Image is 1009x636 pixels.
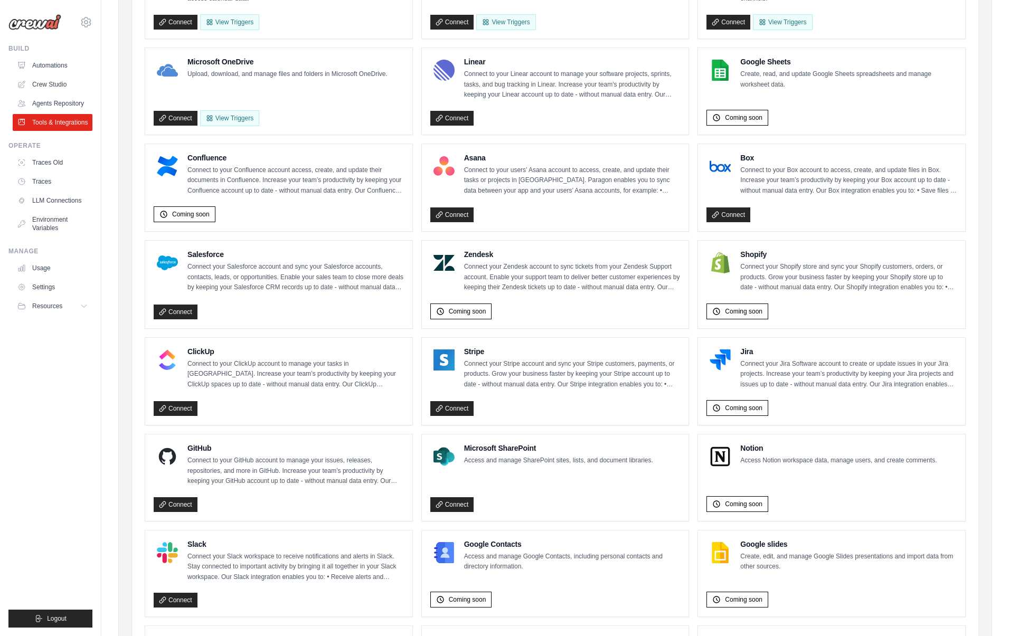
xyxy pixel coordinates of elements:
[740,346,957,357] h4: Jira
[464,56,681,67] h4: Linear
[725,595,762,604] span: Coming soon
[464,346,681,357] h4: Stripe
[13,211,92,236] a: Environment Variables
[740,153,957,163] h4: Box
[13,154,92,171] a: Traces Old
[157,542,178,563] img: Slack Logo
[740,249,957,260] h4: Shopify
[154,15,197,30] a: Connect
[706,15,750,30] a: Connect
[187,455,404,487] p: Connect to your GitHub account to manage your issues, releases, repositories, and more in GitHub....
[740,56,957,67] h4: Google Sheets
[187,249,404,260] h4: Salesforce
[187,262,404,293] p: Connect your Salesforce account and sync your Salesforce accounts, contacts, leads, or opportunit...
[430,401,474,416] a: Connect
[157,349,178,371] img: ClickUp Logo
[187,346,404,357] h4: ClickUp
[740,552,957,572] p: Create, edit, and manage Google Slides presentations and import data from other sources.
[154,305,197,319] a: Connect
[157,60,178,81] img: Microsoft OneDrive Logo
[710,252,731,273] img: Shopify Logo
[8,14,61,30] img: Logo
[13,298,92,315] button: Resources
[740,359,957,390] p: Connect your Jira Software account to create or update issues in your Jira projects. Increase you...
[464,69,681,100] p: Connect to your Linear account to manage your software projects, sprints, tasks, and bug tracking...
[464,552,681,572] p: Access and manage Google Contacts, including personal contacts and directory information.
[710,446,731,467] img: Notion Logo
[464,455,653,466] p: Access and manage SharePoint sites, lists, and document libraries.
[187,56,388,67] h4: Microsoft OneDrive
[13,260,92,277] a: Usage
[740,165,957,196] p: Connect to your Box account to access, create, and update files in Box. Increase your team’s prod...
[476,14,535,30] : View Triggers
[13,114,92,131] a: Tools & Integrations
[8,247,92,255] div: Manage
[464,249,681,260] h4: Zendesk
[710,60,731,81] img: Google Sheets Logo
[449,595,486,604] span: Coming soon
[464,443,653,453] h4: Microsoft SharePoint
[154,111,197,126] a: Connect
[740,69,957,90] p: Create, read, and update Google Sheets spreadsheets and manage worksheet data.
[433,446,455,467] img: Microsoft SharePoint Logo
[740,262,957,293] p: Connect your Shopify store and sync your Shopify customers, orders, or products. Grow your busine...
[706,207,750,222] a: Connect
[753,14,812,30] : View Triggers
[13,95,92,112] a: Agents Repository
[464,539,681,549] h4: Google Contacts
[433,542,455,563] img: Google Contacts Logo
[430,111,474,126] a: Connect
[710,542,731,563] img: Google slides Logo
[725,500,762,508] span: Coming soon
[8,141,92,150] div: Operate
[13,279,92,296] a: Settings
[433,252,455,273] img: Zendesk Logo
[172,210,210,219] span: Coming soon
[187,443,404,453] h4: GitHub
[154,497,197,512] a: Connect
[433,60,455,81] img: Linear Logo
[740,455,937,466] p: Access Notion workspace data, manage users, and create comments.
[157,252,178,273] img: Salesforce Logo
[725,404,762,412] span: Coming soon
[430,207,474,222] a: Connect
[47,614,67,623] span: Logout
[157,156,178,177] img: Confluence Logo
[13,76,92,93] a: Crew Studio
[8,44,92,53] div: Build
[187,539,404,549] h4: Slack
[13,57,92,74] a: Automations
[430,15,474,30] a: Connect
[464,359,681,390] p: Connect your Stripe account and sync your Stripe customers, payments, or products. Grow your busi...
[725,113,762,122] span: Coming soon
[710,349,731,371] img: Jira Logo
[187,359,404,390] p: Connect to your ClickUp account to manage your tasks in [GEOGRAPHIC_DATA]. Increase your team’s p...
[187,69,388,80] p: Upload, download, and manage files and folders in Microsoft OneDrive.
[154,593,197,607] a: Connect
[13,173,92,190] a: Traces
[430,497,474,512] a: Connect
[449,307,486,316] span: Coming soon
[740,539,957,549] h4: Google slides
[200,14,259,30] button: View Triggers
[710,156,731,177] img: Box Logo
[154,401,197,416] a: Connect
[13,192,92,209] a: LLM Connections
[187,552,404,583] p: Connect your Slack workspace to receive notifications and alerts in Slack. Stay connected to impo...
[464,153,681,163] h4: Asana
[157,446,178,467] img: GitHub Logo
[200,110,259,126] : View Triggers
[433,156,455,177] img: Asana Logo
[32,302,62,310] span: Resources
[464,262,681,293] p: Connect your Zendesk account to sync tickets from your Zendesk Support account. Enable your suppo...
[8,610,92,628] button: Logout
[187,165,404,196] p: Connect to your Confluence account access, create, and update their documents in Confluence. Incr...
[464,165,681,196] p: Connect to your users’ Asana account to access, create, and update their tasks or projects in [GE...
[725,307,762,316] span: Coming soon
[187,153,404,163] h4: Confluence
[740,443,937,453] h4: Notion
[433,349,455,371] img: Stripe Logo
